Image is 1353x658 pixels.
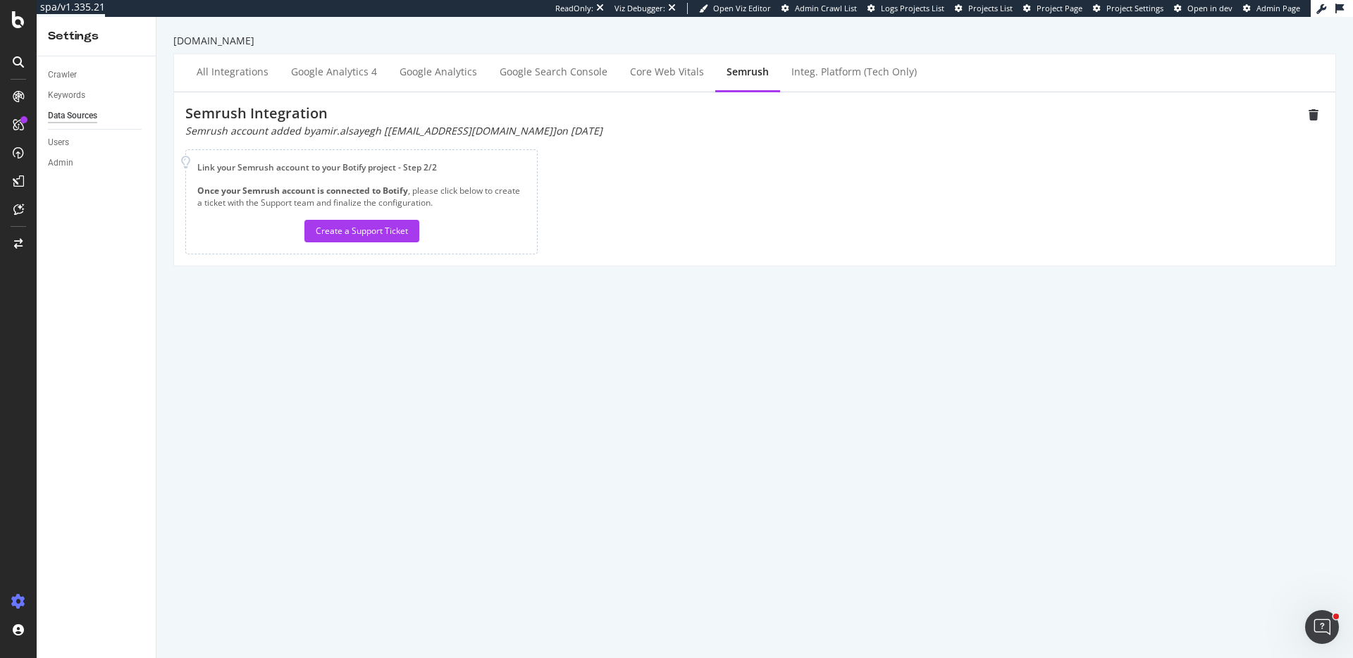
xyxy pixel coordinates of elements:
[48,156,73,170] div: Admin
[1243,3,1300,14] a: Admin Page
[713,3,771,13] span: Open Viz Editor
[500,65,607,79] div: Google Search Console
[48,135,69,150] div: Users
[1305,610,1339,644] iframe: Intercom live chat
[1187,3,1232,13] span: Open in dev
[1106,3,1163,13] span: Project Settings
[48,68,77,82] div: Crawler
[48,135,146,150] a: Users
[197,185,526,242] div: , please click below to create a ticket with the Support team and finalize the configuration.
[955,3,1013,14] a: Projects List
[48,88,146,103] a: Keywords
[197,161,526,173] div: Link your Semrush account to your Botify project - Step 2/2
[48,88,85,103] div: Keywords
[614,3,665,14] div: Viz Debugger:
[1023,3,1082,14] a: Project Page
[48,156,146,170] a: Admin
[555,3,593,14] div: ReadOnly:
[727,65,769,79] div: Semrush
[1256,3,1300,13] span: Admin Page
[1037,3,1082,13] span: Project Page
[400,65,477,79] div: Google Analytics
[48,108,146,123] a: Data Sources
[316,225,408,237] div: Create a Support Ticket
[791,65,917,79] div: Integ. Platform (tech only)
[968,3,1013,13] span: Projects List
[48,108,97,123] div: Data Sources
[185,124,1303,138] div: Semrush account added by amir.alsayegh [[EMAIL_ADDRESS][DOMAIN_NAME]] on [DATE]
[197,65,268,79] div: All integrations
[795,3,857,13] span: Admin Crawl List
[48,68,146,82] a: Crawler
[291,65,377,79] div: Google Analytics 4
[781,3,857,14] a: Admin Crawl List
[48,28,144,44] div: Settings
[173,34,1336,48] div: [DOMAIN_NAME]
[867,3,944,14] a: Logs Projects List
[197,185,408,197] b: Once your Semrush account is connected to Botify
[1174,3,1232,14] a: Open in dev
[304,220,419,242] button: Create a Support Ticket
[1303,104,1324,126] i: trash
[1093,3,1163,14] a: Project Settings
[630,65,704,79] div: Core Web Vitals
[881,3,944,13] span: Logs Projects List
[185,104,1303,124] div: Semrush Integration
[699,3,771,14] a: Open Viz Editor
